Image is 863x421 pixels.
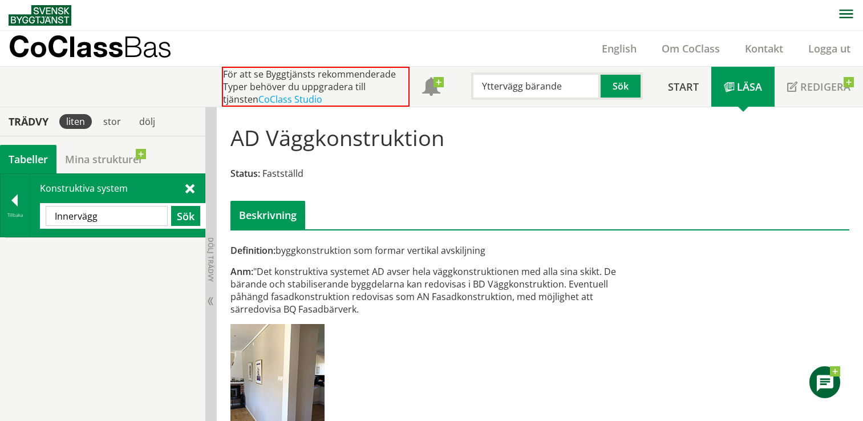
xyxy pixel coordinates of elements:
[56,145,152,173] a: Mina strukturer
[655,67,711,107] a: Start
[737,80,762,94] span: Läsa
[230,265,253,278] span: Anm:
[9,31,196,66] a: CoClassBas
[796,42,863,55] a: Logga ut
[206,237,216,282] span: Dölj trädvy
[185,182,195,194] span: Stäng sök
[59,114,92,129] div: liten
[9,5,71,26] img: Svensk Byggtjänst
[46,206,168,226] input: Sök
[30,174,205,237] div: Konstruktiva system
[471,72,601,100] input: Sök
[262,167,303,180] span: Fastställd
[171,206,200,226] button: Sök
[775,67,863,107] a: Redigera
[230,201,305,229] div: Beskrivning
[230,244,638,257] div: byggkonstruktion som formar vertikal avskiljning
[422,79,440,97] span: Notifikationer
[230,167,260,180] span: Status:
[9,40,172,53] p: CoClass
[96,114,128,129] div: stor
[649,42,732,55] a: Om CoClass
[2,115,55,128] div: Trädvy
[601,72,643,100] button: Sök
[230,265,638,315] div: "Det konstruktiva systemet AD avser hela väggkonstruktionen med alla sina skikt. De bärande och s...
[711,67,775,107] a: Läsa
[258,93,322,106] a: CoClass Studio
[1,211,29,220] div: Tillbaka
[800,80,850,94] span: Redigera
[589,42,649,55] a: English
[668,80,699,94] span: Start
[732,42,796,55] a: Kontakt
[123,30,172,63] span: Bas
[132,114,162,129] div: dölj
[222,67,410,107] div: För att se Byggtjänsts rekommenderade Typer behöver du uppgradera till tjänsten
[230,125,444,150] h1: AD Väggkonstruktion
[230,244,275,257] span: Definition:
